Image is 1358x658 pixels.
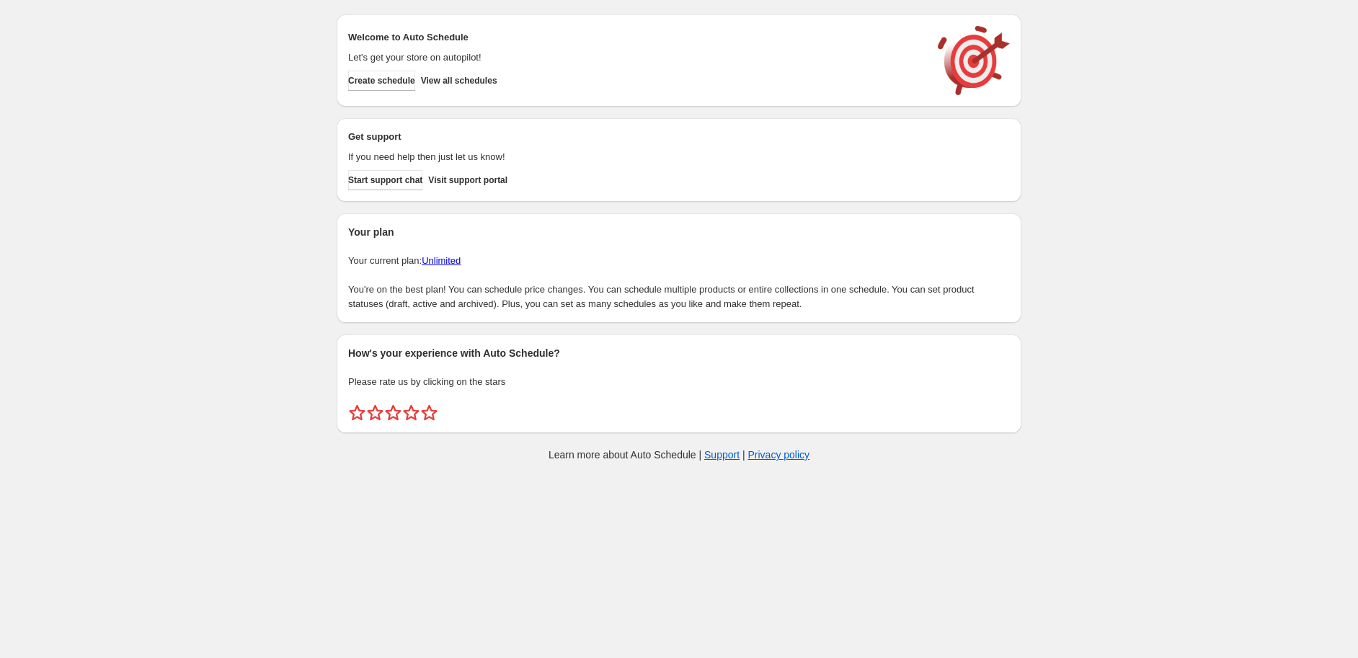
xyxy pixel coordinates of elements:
[348,346,1010,360] h2: How's your experience with Auto Schedule?
[421,75,497,86] span: View all schedules
[348,375,1010,389] p: Please rate us by clicking on the stars
[428,174,507,186] span: Visit support portal
[348,50,923,65] p: Let's get your store on autopilot!
[428,170,507,190] a: Visit support portal
[348,170,422,190] a: Start support chat
[704,449,740,461] a: Support
[549,448,809,462] p: Learn more about Auto Schedule | |
[348,174,422,186] span: Start support chat
[422,255,461,266] a: Unlimited
[421,71,497,91] button: View all schedules
[348,254,1010,268] p: Your current plan:
[348,225,1010,239] h2: Your plan
[348,75,415,86] span: Create schedule
[348,130,923,144] h2: Get support
[348,30,923,45] h2: Welcome to Auto Schedule
[748,449,810,461] a: Privacy policy
[348,71,415,91] button: Create schedule
[348,150,923,164] p: If you need help then just let us know!
[348,283,1010,311] p: You're on the best plan! You can schedule price changes. You can schedule multiple products or en...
